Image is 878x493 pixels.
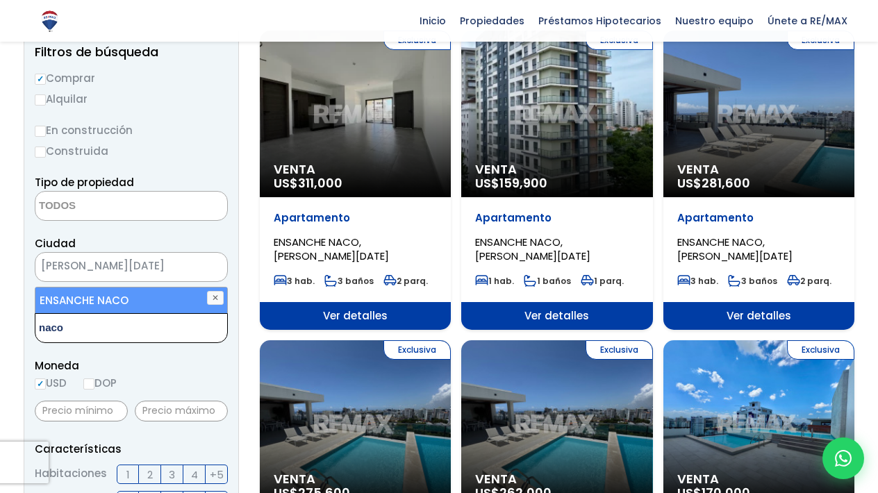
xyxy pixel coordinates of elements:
span: SANTO DOMINGO DE GUZMÁN [35,252,228,282]
span: 4 [191,466,198,483]
label: USD [35,374,67,392]
span: Moneda [35,357,228,374]
span: Nuestro equipo [668,10,761,31]
span: Exclusiva [383,340,451,360]
span: 1 hab. [475,275,514,287]
span: Ver detalles [663,302,854,330]
span: Exclusiva [787,340,854,360]
span: 3 baños [324,275,374,287]
span: ENSANCHE NACO, [PERSON_NAME][DATE] [677,235,793,263]
span: Préstamos Hipotecarios [531,10,668,31]
span: SANTO DOMINGO DE GUZMÁN [35,256,192,276]
input: En construcción [35,126,46,137]
a: Exclusiva Venta US$159,900 Apartamento ENSANCHE NACO, [PERSON_NAME][DATE] 1 hab. 1 baños 1 parq. ... [461,31,652,330]
span: Venta [475,472,638,486]
textarea: Search [35,314,170,344]
span: 1 baños [524,275,571,287]
span: 1 parq. [581,275,624,287]
p: Apartamento [677,211,840,225]
span: US$ [274,174,342,192]
input: Comprar [35,74,46,85]
span: Tipo de propiedad [35,175,134,190]
span: Venta [677,162,840,176]
span: 311,000 [298,174,342,192]
input: Construida [35,147,46,158]
span: Ver detalles [260,302,451,330]
label: Construida [35,142,228,160]
span: 2 parq. [787,275,831,287]
label: Comprar [35,69,228,87]
span: 159,900 [499,174,547,192]
label: Alquilar [35,90,228,108]
span: 2 [147,466,153,483]
a: Exclusiva Venta US$311,000 Apartamento ENSANCHE NACO, [PERSON_NAME][DATE] 3 hab. 3 baños 2 parq. ... [260,31,451,330]
a: Exclusiva Venta US$281,600 Apartamento ENSANCHE NACO, [PERSON_NAME][DATE] 3 hab. 3 baños 2 parq. ... [663,31,854,330]
span: Ver detalles [461,302,652,330]
span: Venta [274,472,437,486]
button: Remove all items [192,256,213,278]
p: Características [35,440,228,458]
li: ENSANCHE NACO [35,287,227,313]
button: ✕ [207,291,224,305]
span: 281,600 [702,174,750,192]
span: Ciudad [35,236,76,251]
span: 2 parq. [383,275,428,287]
input: Precio mínimo [35,401,128,421]
span: Exclusiva [586,340,653,360]
span: ENSANCHE NACO, [PERSON_NAME][DATE] [475,235,590,263]
span: 3 hab. [274,275,315,287]
input: Alquilar [35,94,46,106]
p: Apartamento [475,211,638,225]
span: × [206,261,213,274]
span: US$ [677,174,750,192]
span: Venta [475,162,638,176]
label: DOP [83,374,117,392]
label: En construcción [35,122,228,139]
span: 3 hab. [677,275,718,287]
span: US$ [475,174,547,192]
span: 3 [169,466,175,483]
p: Apartamento [274,211,437,225]
span: 3 baños [728,275,777,287]
span: Venta [274,162,437,176]
input: Precio máximo [135,401,228,421]
span: Inicio [413,10,453,31]
span: Únete a RE/MAX [761,10,854,31]
span: Propiedades [453,10,531,31]
input: USD [35,378,46,390]
img: Logo de REMAX [38,9,62,33]
span: Habitaciones [35,465,107,484]
input: DOP [83,378,94,390]
span: 1 [126,466,130,483]
h2: Filtros de búsqueda [35,45,228,59]
textarea: Search [35,192,170,222]
span: +5 [210,466,224,483]
span: ENSANCHE NACO, [PERSON_NAME][DATE] [274,235,389,263]
span: Venta [677,472,840,486]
